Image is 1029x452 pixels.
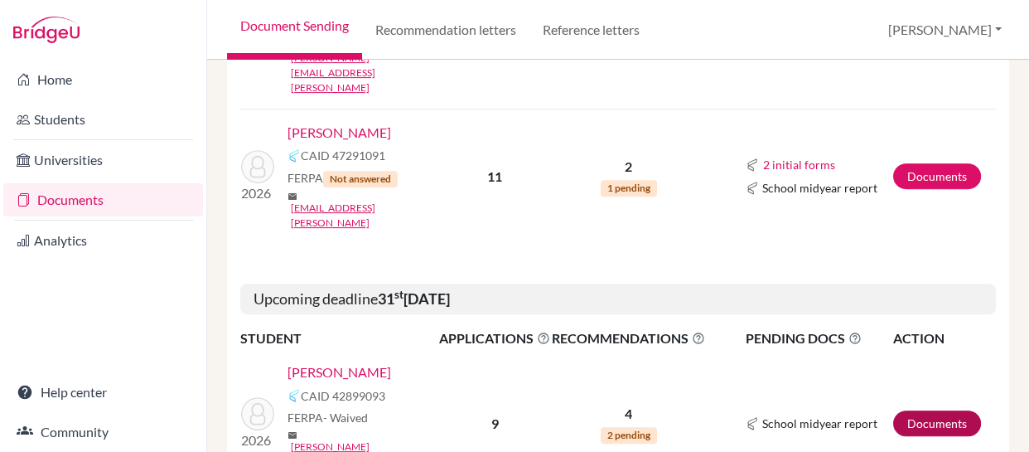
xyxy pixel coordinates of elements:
[394,288,403,301] sup: st
[323,411,368,425] span: - Waived
[3,224,203,257] a: Analytics
[746,328,891,348] span: PENDING DOCS
[892,328,996,349] th: ACTION
[491,416,499,431] b: 9
[301,147,385,164] span: CAID 47291091
[439,328,550,348] span: APPLICATIONS
[287,389,301,402] img: Common App logo
[287,123,391,143] a: [PERSON_NAME]
[881,14,1009,46] button: [PERSON_NAME]
[3,143,203,177] a: Universities
[3,63,203,96] a: Home
[287,430,297,440] span: mail
[601,427,657,444] span: 2 pending
[893,163,981,189] a: Documents
[241,397,274,430] img: Herron, Nicole
[287,192,297,202] span: mail
[746,417,759,430] img: Common App logo
[13,17,80,43] img: Bridge-U
[3,416,203,449] a: Community
[552,328,705,348] span: RECOMMENDATIONS
[552,157,705,177] p: 2
[323,171,398,187] span: Not answered
[3,103,203,136] a: Students
[552,404,705,424] p: 4
[291,201,450,231] a: [EMAIL_ADDRESS][PERSON_NAME]
[287,149,301,163] img: Common App logo
[893,411,981,436] a: Documents
[378,289,450,308] b: 31 [DATE]
[601,180,657,197] span: 1 pending
[301,387,385,405] span: CAID 42899093
[241,183,274,203] p: 2026
[487,168,502,184] b: 11
[762,179,877,197] span: School midyear report
[746,158,759,172] img: Common App logo
[240,328,438,349] th: STUDENT
[241,430,274,450] p: 2026
[287,169,398,187] span: FERPA
[240,284,996,315] h5: Upcoming deadline
[762,415,877,432] span: School midyear report
[287,362,391,382] a: [PERSON_NAME]
[3,183,203,216] a: Documents
[287,409,368,426] span: FERPA
[291,51,450,95] a: [PERSON_NAME][EMAIL_ADDRESS][PERSON_NAME]
[3,376,203,409] a: Help center
[241,150,274,183] img: Ruiz, Ximena
[762,155,836,174] button: 2 initial forms
[746,182,759,195] img: Common App logo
